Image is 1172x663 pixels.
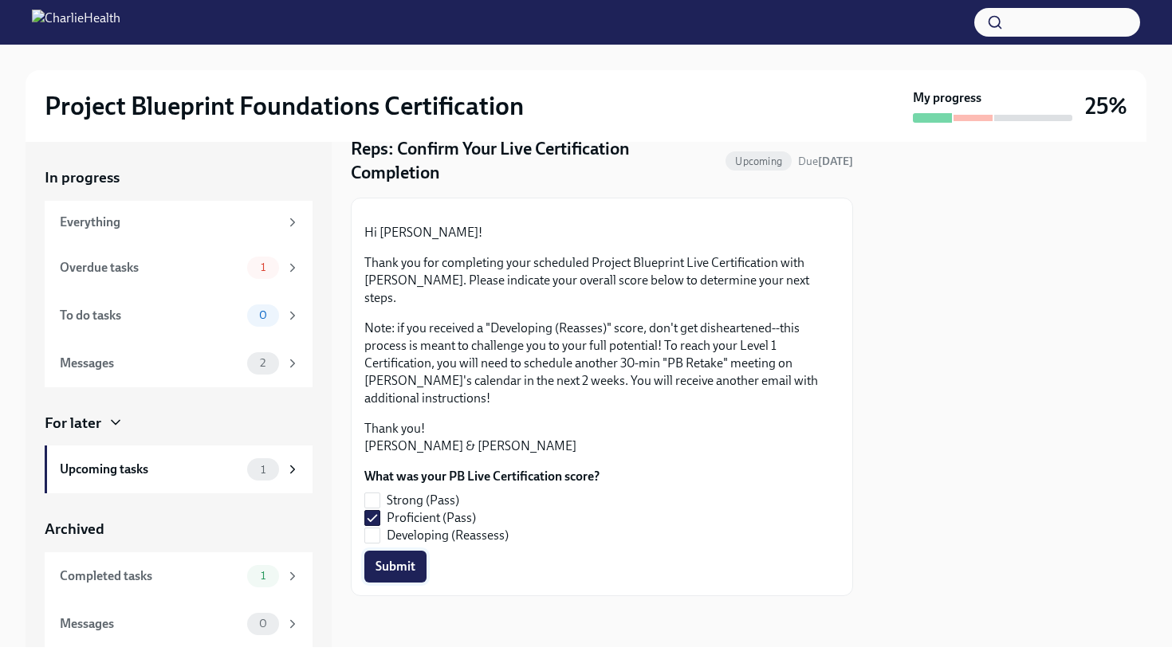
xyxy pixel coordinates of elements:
[1085,92,1127,120] h3: 25%
[45,90,524,122] h2: Project Blueprint Foundations Certification
[45,244,313,292] a: Overdue tasks1
[60,567,241,585] div: Completed tasks
[60,615,241,633] div: Messages
[387,527,509,544] span: Developing (Reassess)
[60,461,241,478] div: Upcoming tasks
[364,551,427,583] button: Submit
[250,357,275,369] span: 2
[60,214,279,231] div: Everything
[60,259,241,277] div: Overdue tasks
[60,355,241,372] div: Messages
[376,559,415,575] span: Submit
[45,339,313,387] a: Messages2
[364,254,840,307] p: Thank you for completing your scheduled Project Blueprint Live Certification with [PERSON_NAME]. ...
[798,155,853,168] span: Due
[351,137,719,185] h4: Reps: Confirm Your Live Certification Completion
[45,413,101,433] div: For later
[45,552,313,600] a: Completed tasks1
[913,89,981,107] strong: My progress
[387,492,459,509] span: Strong (Pass)
[45,519,313,539] a: Archived
[364,420,840,455] p: Thank you! [PERSON_NAME] & [PERSON_NAME]
[32,10,120,35] img: CharlieHealth
[818,155,853,168] strong: [DATE]
[45,413,313,433] a: For later
[251,570,275,582] span: 1
[251,464,275,476] span: 1
[45,445,313,493] a: Upcoming tasks1
[364,320,840,407] p: Note: if you received a "Developing (Reasses)" score, don't get disheartened--this process is mea...
[45,292,313,339] a: To do tasks0
[726,155,792,167] span: Upcoming
[387,509,476,527] span: Proficient (Pass)
[45,600,313,648] a: Messages0
[364,468,600,485] label: What was your PB Live Certification score?
[250,309,277,321] span: 0
[798,154,853,169] span: October 2nd, 2025 11:00
[45,167,313,188] a: In progress
[45,201,313,244] a: Everything
[250,618,277,630] span: 0
[251,261,275,273] span: 1
[60,307,241,324] div: To do tasks
[364,224,840,241] p: Hi [PERSON_NAME]!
